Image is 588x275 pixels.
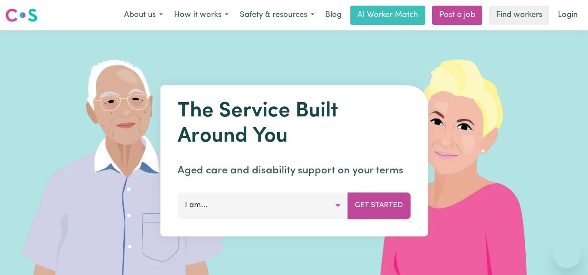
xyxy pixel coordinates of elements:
[168,6,234,24] button: How it works
[553,240,581,268] iframe: Button to launch messaging window
[234,6,320,24] button: Safety & resources
[350,6,425,25] a: AI Worker Match
[178,192,348,219] button: I am...
[178,99,410,149] h1: The Service Built Around You
[5,5,37,25] a: Careseekers logo
[320,6,347,25] a: Blog
[347,192,410,219] button: Get Started
[178,163,410,179] p: Aged care and disability support on your terms
[118,6,168,24] button: About us
[489,6,549,25] a: Find workers
[553,6,583,25] a: Login
[432,6,482,25] a: Post a job
[5,7,37,23] img: Careseekers logo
